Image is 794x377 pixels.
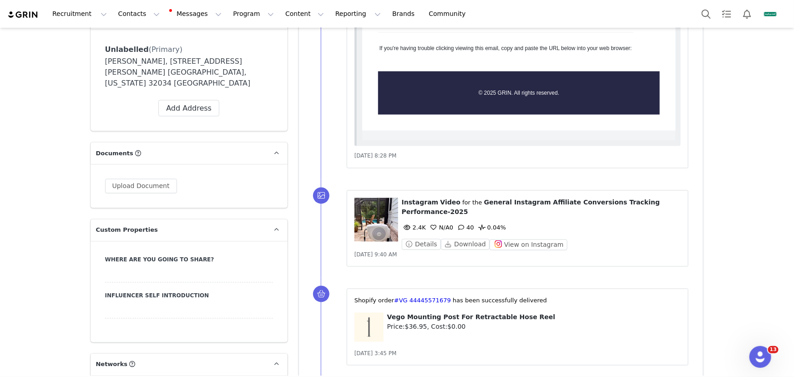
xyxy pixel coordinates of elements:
span: 0 [428,224,453,231]
span: [DATE] 3:45 PM [354,351,397,357]
p: Content Collected: We have identified the following pieces of content you've recently created: [34,125,298,135]
span: General Instagram Affiliate Conversions Tracking Performance-2025 [402,199,660,216]
li: Option 2: Upload a screenshot of your metrics directly to our platform. [52,261,298,271]
a: Tasks [717,4,737,24]
span: Documents [96,149,133,158]
span: ⁨Shopify⁩ order⁨ ⁩ has been successfully delivered [354,297,547,304]
body: Rich Text Area. Press ALT-0 for help. [7,7,374,17]
button: Content [280,4,329,24]
span: N/A [428,224,450,231]
button: Program [228,4,279,24]
p: Thank you for your cooperation and continued collaboration. If you have any questions or need ass... [16,312,298,331]
li: Enhancing collaboration opportunities [52,210,298,220]
a: #VG 44445571679 [394,297,451,304]
a: [URL][DOMAIN_NAME] [52,141,120,159]
button: Recruitment [47,4,112,24]
p: How to Submit Your Metrics: [34,236,298,245]
span: Video [440,199,461,206]
button: Details [402,239,441,250]
button: View on Instagram [490,239,567,250]
span: Instagram [402,199,439,206]
p: Your participation is vital to maintaining the quality and accuracy of the data we use to support... [16,277,298,306]
button: Upload Document [105,179,177,194]
p: Cheers, The GRIN Team [16,350,298,369]
li: Providing insights that can help boost your content's reach [52,220,298,229]
li: Option 1: Manually enter the metrics into our platform UI. [52,252,298,261]
button: Messages [166,4,227,24]
span: 0.04% [476,224,506,231]
div: [PERSON_NAME], [STREET_ADDRESS][PERSON_NAME] [GEOGRAPHIC_DATA], [US_STATE] 32034 [GEOGRAPHIC_DATA] [105,56,273,89]
li: Tracking performance accurately [52,201,298,210]
img: 15bafd44-9bb5-429c-8f18-59fefa57bfa9.jpg [763,7,778,21]
label: Influencer self introduction [105,292,273,300]
span: 13 [768,346,779,353]
p: Why We Need Your Metrics: Providing your content metrics helps us ensure accurate reporting and a... [34,166,298,194]
a: Brands [387,4,423,24]
span: Unlabelled [105,45,149,54]
p: Hi [PERSON_NAME], [16,84,298,93]
span: $0.00 [447,323,465,331]
button: Reporting [330,4,386,24]
button: Profile [758,7,787,21]
span: Networks [96,360,128,369]
img: grin logo [7,10,39,19]
span: Custom Properties [96,226,158,235]
span: $36.95 [405,323,427,331]
a: View on Instagram [490,241,567,248]
span: Vego Mounting Post For Retractable Hose Reel [387,314,556,321]
a: Community [424,4,475,24]
span: [DATE] 8:28 PM [354,153,397,159]
img: Grin [16,27,298,72]
button: Search [696,4,716,24]
span: 40 [455,224,474,231]
iframe: Intercom live chat [749,346,771,368]
p: ⁨ ⁩ ⁨ ⁩ for the ⁨ ⁩ [402,198,681,217]
button: Contacts [113,4,165,24]
span: 2.4K [402,224,426,231]
button: Add Address [158,100,219,117]
button: Download [441,239,490,250]
span: [DATE] 9:40 AM [354,252,397,258]
p: Price: , Cost: [387,322,681,332]
label: Where are you going to share? [105,256,273,264]
a: Upload Metrics [229,141,298,157]
button: Notifications [737,4,757,24]
span: (Primary) [149,45,182,54]
p: We're reaching out to let you know that we've successfully collected your latest content, and now... [16,100,298,119]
